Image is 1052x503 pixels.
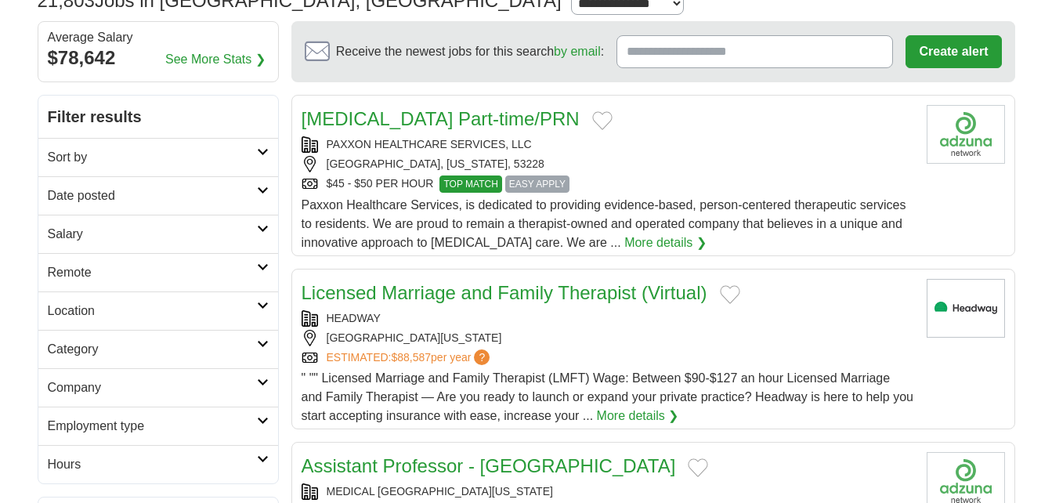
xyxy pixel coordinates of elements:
a: Employment type [38,407,278,445]
span: Paxxon Healthcare Services, is dedicated to providing evidence-based, person-centered therapeutic... [302,198,906,249]
a: ESTIMATED:$88,587per year? [327,349,493,366]
a: Licensed Marriage and Family Therapist (Virtual) [302,282,707,303]
h2: Company [48,378,257,397]
div: MEDICAL [GEOGRAPHIC_DATA][US_STATE] [302,483,914,500]
button: Add to favorite jobs [592,111,613,130]
div: PAXXON HEALTHCARE SERVICES, LLC [302,136,914,153]
a: Hours [38,445,278,483]
span: Receive the newest jobs for this search : [336,42,604,61]
img: Company logo [927,105,1005,164]
a: Salary [38,215,278,253]
div: $78,642 [48,44,269,72]
a: Remote [38,253,278,291]
a: Date posted [38,176,278,215]
h2: Employment type [48,417,257,436]
h2: Filter results [38,96,278,138]
h2: Date posted [48,186,257,205]
span: EASY APPLY [505,176,569,193]
h2: Remote [48,263,257,282]
a: [MEDICAL_DATA] Part-time/PRN [302,108,580,129]
h2: Location [48,302,257,320]
a: See More Stats ❯ [165,50,266,69]
h2: Salary [48,225,257,244]
span: TOP MATCH [439,176,501,193]
button: Create alert [906,35,1001,68]
a: HEADWAY [327,312,381,324]
a: Assistant Professor - [GEOGRAPHIC_DATA] [302,455,676,476]
a: Category [38,330,278,368]
a: More details ❯ [597,407,679,425]
div: $45 - $50 PER HOUR [302,176,914,193]
a: Company [38,368,278,407]
span: $88,587 [391,351,431,364]
a: More details ❯ [624,233,707,252]
span: ? [474,349,490,365]
h2: Category [48,340,257,359]
button: Add to favorite jobs [688,458,708,477]
span: " "" Licensed Marriage and Family Therapist (LMFT) Wage: Between $90-$127 an hour Licensed Marria... [302,371,913,422]
h2: Hours [48,455,257,474]
a: Location [38,291,278,330]
img: Headway logo [927,279,1005,338]
h2: Sort by [48,148,257,167]
div: [GEOGRAPHIC_DATA][US_STATE] [302,330,914,346]
button: Add to favorite jobs [720,285,740,304]
div: Average Salary [48,31,269,44]
a: by email [554,45,601,58]
a: Sort by [38,138,278,176]
div: [GEOGRAPHIC_DATA], [US_STATE], 53228 [302,156,914,172]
